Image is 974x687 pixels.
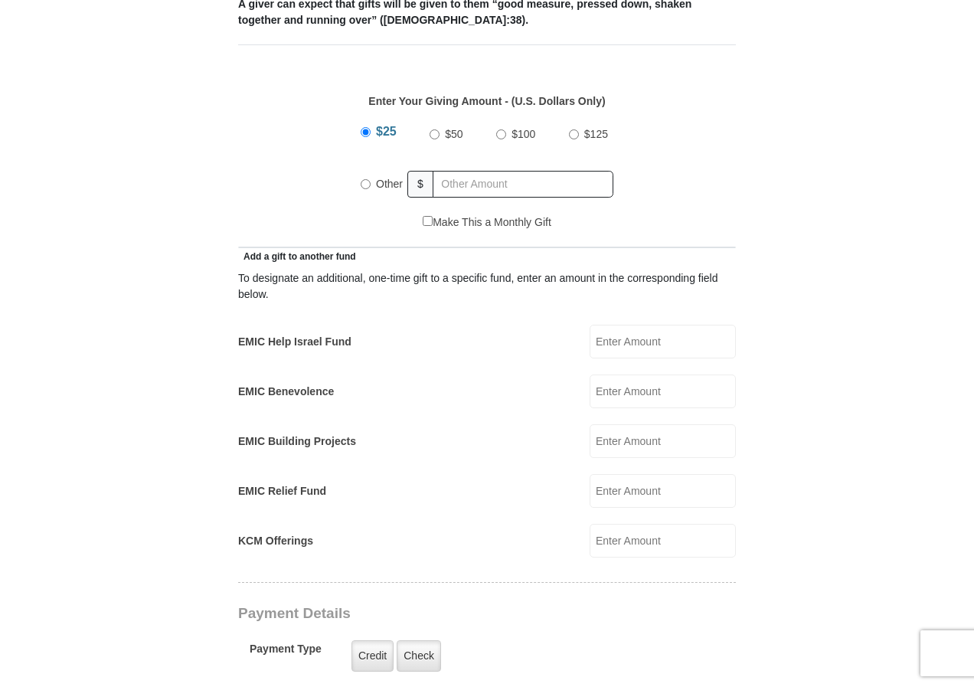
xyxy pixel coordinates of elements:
input: Enter Amount [590,524,736,558]
span: Other [376,178,403,190]
input: Other Amount [433,171,613,198]
span: $25 [376,125,397,138]
h5: Payment Type [250,643,322,663]
span: Add a gift to another fund [238,251,356,262]
h3: Payment Details [238,605,629,623]
label: Credit [351,640,394,672]
span: $50 [445,128,462,140]
input: Enter Amount [590,375,736,408]
label: Make This a Monthly Gift [423,214,551,231]
input: Enter Amount [590,474,736,508]
strong: Enter Your Giving Amount - (U.S. Dollars Only) [368,95,605,107]
label: EMIC Building Projects [238,433,356,450]
label: Check [397,640,441,672]
div: To designate an additional, one-time gift to a specific fund, enter an amount in the correspondin... [238,270,736,303]
input: Enter Amount [590,325,736,358]
span: $ [407,171,433,198]
label: KCM Offerings [238,533,313,549]
input: Make This a Monthly Gift [423,216,433,226]
span: $100 [512,128,535,140]
span: $125 [584,128,608,140]
label: EMIC Benevolence [238,384,334,400]
label: EMIC Relief Fund [238,483,326,499]
label: EMIC Help Israel Fund [238,334,351,350]
input: Enter Amount [590,424,736,458]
